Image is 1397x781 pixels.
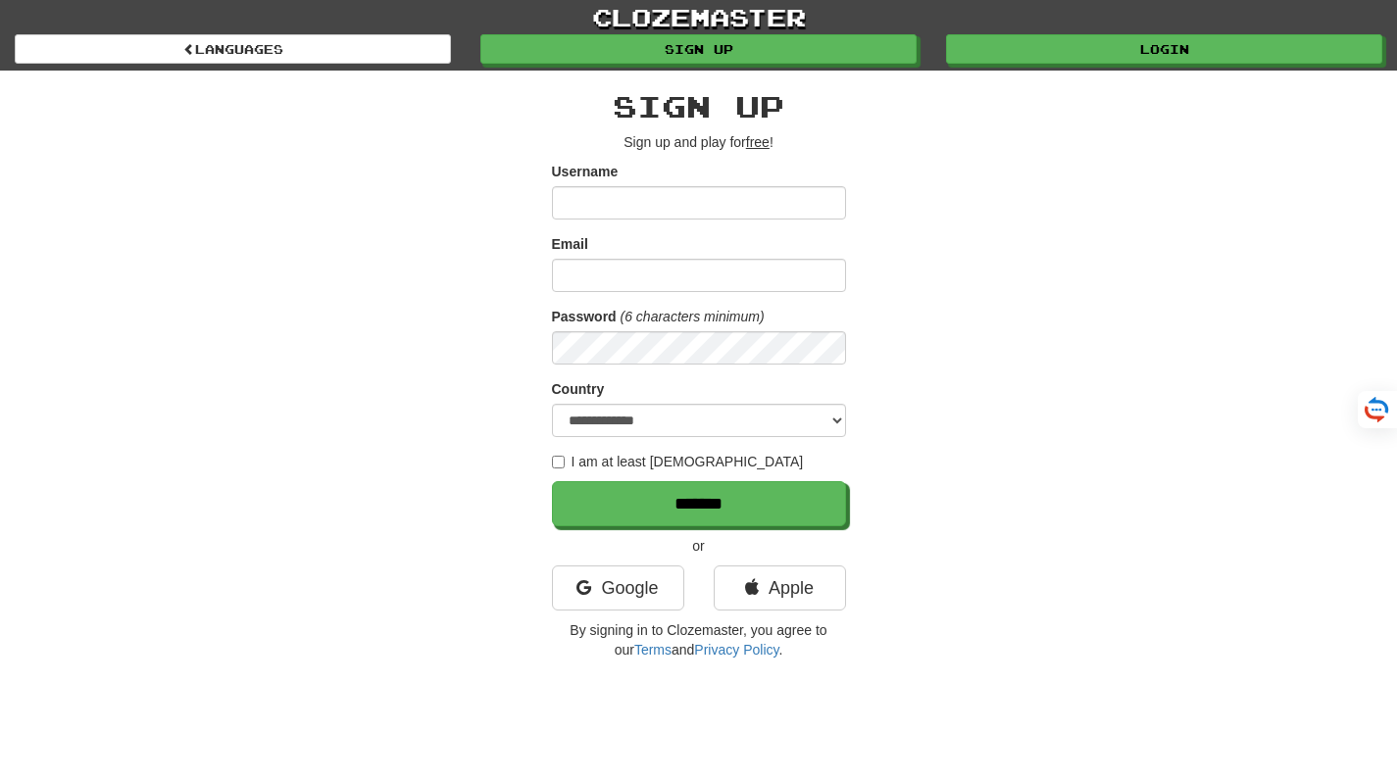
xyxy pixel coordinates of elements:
[946,34,1382,64] a: Login
[694,642,778,658] a: Privacy Policy
[552,452,804,471] label: I am at least [DEMOGRAPHIC_DATA]
[15,34,451,64] a: Languages
[746,134,770,150] u: free
[552,162,619,181] label: Username
[552,132,846,152] p: Sign up and play for !
[552,90,846,122] h2: Sign up
[552,536,846,556] p: or
[634,642,672,658] a: Terms
[552,307,617,326] label: Password
[480,34,917,64] a: Sign up
[552,565,684,610] a: Google
[552,234,588,254] label: Email
[552,379,605,399] label: Country
[552,620,846,659] p: By signing in to Clozemaster, you agree to our and .
[621,309,765,324] em: (6 characters minimum)
[714,565,846,610] a: Apple
[552,456,565,468] input: I am at least [DEMOGRAPHIC_DATA]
